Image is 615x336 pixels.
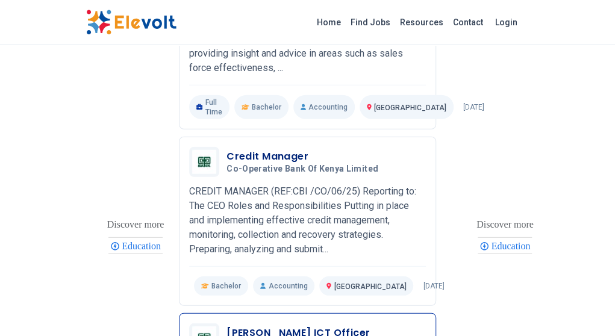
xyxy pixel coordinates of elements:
h3: Credit Manager [226,149,383,164]
p: [DATE] [423,281,444,291]
div: Education [478,237,532,254]
span: [GEOGRAPHIC_DATA] [334,282,406,291]
img: Elevolt [86,10,176,35]
img: Co-operative Bank of Kenya Limited [192,150,216,174]
span: Bachelor [211,281,241,291]
div: These are topics related to the article that might interest you [107,216,164,233]
a: Home [312,13,346,32]
a: Find Jobs [346,13,395,32]
p: CREDIT MANAGER (REF:CBI /CO/06/25) Reporting to: The CEO Roles and Responsibilities Putting in pl... [189,184,426,257]
span: [GEOGRAPHIC_DATA] [374,104,446,112]
a: Contact [448,13,488,32]
div: Education [108,237,163,254]
p: Full Time [189,95,229,119]
p: Accounting [253,276,314,296]
iframe: Chat Widget [555,278,615,336]
span: Bachelor [252,102,281,112]
span: Education [122,241,164,251]
div: These are topics related to the article that might interest you [476,216,534,233]
p: Accounting [293,95,355,119]
a: Login [488,10,525,34]
span: Co-operative Bank of Kenya Limited [226,164,378,175]
a: Resources [395,13,448,32]
span: Education [491,241,534,251]
a: Co-operative Bank of Kenya LimitedCredit ManagerCo-operative Bank of Kenya LimitedCREDIT MANAGER ... [189,147,426,296]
